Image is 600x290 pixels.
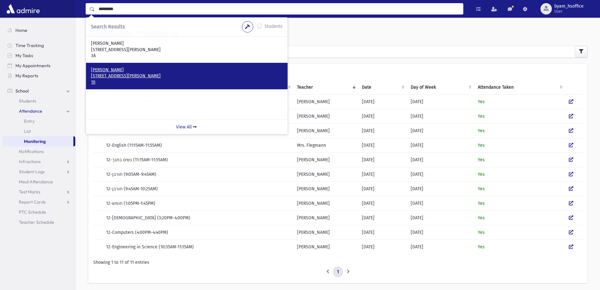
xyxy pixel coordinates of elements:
[3,50,75,61] a: My Tasks
[91,40,283,59] a: [PERSON_NAME] [STREET_ADDRESS][PERSON_NAME] 3A
[3,71,75,81] a: My Reports
[3,40,75,50] a: Time Tracking
[24,128,31,134] span: List
[293,196,358,210] td: [PERSON_NAME]
[3,187,75,197] a: Test Marks
[102,240,294,254] td: 12-Engineering in Science (10:35AM-11:15AM)
[293,94,358,109] td: [PERSON_NAME]
[358,181,407,196] td: [DATE]
[3,61,75,71] a: My Appointments
[3,177,75,187] a: Meal Attendance
[91,67,283,73] p: [PERSON_NAME]
[293,80,358,95] th: Teacher: activate to sort column ascending
[3,136,73,146] a: Monitoring
[102,196,294,210] td: 12-חומש (1:05PM-1:45PM)
[102,225,294,240] td: 12-Computers (4:00PM-4:40PM)
[474,109,565,123] td: Yes
[407,123,474,138] td: [DATE]
[358,167,407,181] td: [DATE]
[19,219,54,225] span: Teacher Schedule
[102,152,294,167] td: 12-נשים בתנך (11:15AM-11:55AM)
[15,53,33,58] span: My Tasks
[3,116,75,126] a: Entry
[293,240,358,254] td: [PERSON_NAME]
[474,138,565,152] td: Yes
[474,123,565,138] td: Yes
[24,118,35,124] span: Entry
[15,27,27,33] span: Home
[407,109,474,123] td: [DATE]
[358,225,407,240] td: [DATE]
[91,53,283,59] p: 3A
[407,80,474,95] th: Day of Week: activate to sort column ascending
[95,3,463,15] input: Search
[102,138,294,152] td: 12-English (11:15AM-11:55AM)
[407,167,474,181] td: [DATE]
[3,167,75,177] a: Student Logs
[3,86,75,96] a: School
[19,179,53,185] span: Meal Attendance
[358,123,407,138] td: [DATE]
[293,181,358,196] td: [PERSON_NAME]
[358,138,407,152] td: [DATE]
[91,79,283,86] p: 10
[3,197,75,207] a: Report Cards
[474,167,565,181] td: Yes
[24,139,46,144] span: Monitoring
[407,225,474,240] td: [DATE]
[407,210,474,225] td: [DATE]
[86,120,288,134] a: View All
[265,23,283,31] label: Students
[91,47,283,53] p: [STREET_ADDRESS][PERSON_NAME]
[15,73,38,79] span: My Reports
[91,73,283,79] p: [STREET_ADDRESS][PERSON_NAME]
[474,152,565,167] td: Yes
[474,210,565,225] td: Yes
[3,146,75,157] a: Notifications
[358,210,407,225] td: [DATE]
[19,149,44,154] span: Notifications
[474,181,565,196] td: Yes
[19,169,45,175] span: Student Logs
[3,217,75,227] a: Teacher Schedule
[3,126,75,136] a: List
[474,225,565,240] td: Yes
[358,80,407,95] th: Date: activate to sort column ascending
[474,240,565,254] td: Yes
[3,106,75,116] a: Attendance
[93,259,582,266] div: Showing 1 to 11 of 11 entries
[3,207,75,217] a: PTC Schedule
[554,4,584,9] span: byam_hsoffice
[358,94,407,109] td: [DATE]
[19,108,42,114] span: Attendance
[19,209,46,215] span: PTC Schedule
[15,63,50,68] span: My Appointments
[3,96,75,106] a: Students
[293,225,358,240] td: [PERSON_NAME]
[474,196,565,210] td: Yes
[407,94,474,109] td: [DATE]
[474,94,565,109] td: Yes
[5,3,41,15] img: AdmirePro
[3,25,75,35] a: Home
[293,109,358,123] td: [PERSON_NAME]
[474,80,565,95] th: Attendance Taken: activate to sort column ascending
[102,181,294,196] td: 12-חורבן (9:45AM-10:25AM)
[407,196,474,210] td: [DATE]
[358,240,407,254] td: [DATE]
[15,43,44,48] span: Time Tracking
[407,181,474,196] td: [DATE]
[293,210,358,225] td: [PERSON_NAME]
[19,98,36,104] span: Students
[15,88,29,94] span: School
[3,157,75,167] a: Infractions
[293,138,358,152] td: Mrs. Flegmann
[293,123,358,138] td: [PERSON_NAME]
[91,67,283,86] a: [PERSON_NAME] [STREET_ADDRESS][PERSON_NAME] 10
[91,40,283,47] p: [PERSON_NAME]
[358,109,407,123] td: [DATE]
[333,266,343,278] a: 1
[19,159,41,164] span: Infractions
[407,152,474,167] td: [DATE]
[19,199,46,205] span: Report Cards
